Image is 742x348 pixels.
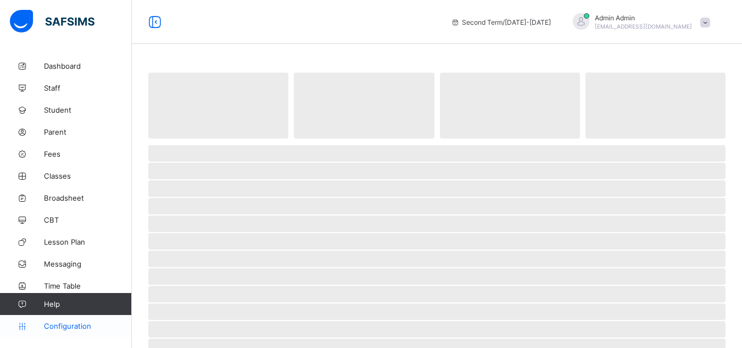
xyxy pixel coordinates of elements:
[148,73,288,139] span: ‌
[148,163,726,179] span: ‌
[10,10,94,33] img: safsims
[44,106,132,114] span: Student
[148,303,726,320] span: ‌
[148,268,726,285] span: ‌
[44,216,132,224] span: CBT
[148,145,726,162] span: ‌
[148,216,726,232] span: ‌
[585,73,726,139] span: ‌
[148,321,726,338] span: ‌
[148,286,726,302] span: ‌
[562,13,716,31] div: AdminAdmin
[148,180,726,197] span: ‌
[148,233,726,250] span: ‌
[148,198,726,214] span: ‌
[44,300,131,308] span: Help
[148,251,726,267] span: ‌
[451,18,551,26] span: session/term information
[44,150,132,158] span: Fees
[44,84,132,92] span: Staff
[294,73,434,139] span: ‌
[44,281,132,290] span: Time Table
[44,259,132,268] span: Messaging
[44,62,132,70] span: Dashboard
[595,14,692,22] span: Admin Admin
[44,237,132,246] span: Lesson Plan
[44,194,132,202] span: Broadsheet
[44,128,132,136] span: Parent
[440,73,580,139] span: ‌
[44,172,132,180] span: Classes
[595,23,692,30] span: [EMAIL_ADDRESS][DOMAIN_NAME]
[44,322,131,330] span: Configuration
